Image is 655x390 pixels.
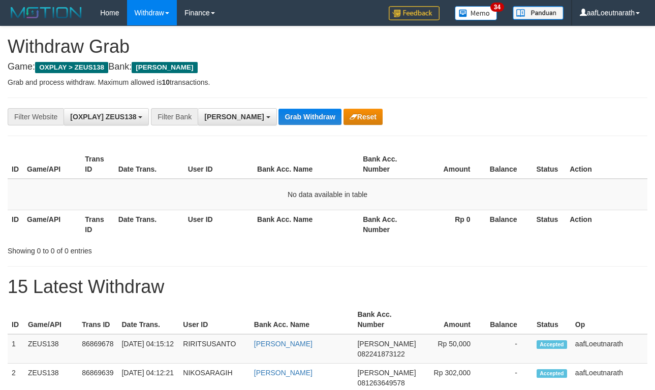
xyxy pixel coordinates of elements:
[566,150,647,179] th: Action
[179,334,250,364] td: RIRITSUSANTO
[254,369,313,377] a: [PERSON_NAME]
[8,62,647,72] h4: Game: Bank:
[353,305,420,334] th: Bank Acc. Number
[344,109,383,125] button: Reset
[204,113,264,121] span: [PERSON_NAME]
[78,305,117,334] th: Trans ID
[24,305,78,334] th: Game/API
[357,379,404,387] span: Copy 081263649578 to clipboard
[532,150,566,179] th: Status
[486,305,533,334] th: Balance
[117,334,179,364] td: [DATE] 04:15:12
[162,78,170,86] strong: 10
[184,150,253,179] th: User ID
[253,150,359,179] th: Bank Acc. Name
[359,210,417,239] th: Bank Acc. Number
[532,210,566,239] th: Status
[114,150,184,179] th: Date Trans.
[23,150,81,179] th: Game/API
[253,210,359,239] th: Bank Acc. Name
[184,210,253,239] th: User ID
[35,62,108,73] span: OXPLAY > ZEUS138
[81,210,114,239] th: Trans ID
[417,150,486,179] th: Amount
[24,334,78,364] td: ZEUS138
[533,305,571,334] th: Status
[8,210,23,239] th: ID
[8,277,647,297] h1: 15 Latest Withdraw
[8,179,647,210] td: No data available in table
[278,109,341,125] button: Grab Withdraw
[389,6,440,20] img: Feedback.jpg
[78,334,117,364] td: 86869678
[151,108,198,125] div: Filter Bank
[420,305,486,334] th: Amount
[357,340,416,348] span: [PERSON_NAME]
[81,150,114,179] th: Trans ID
[490,3,504,12] span: 34
[420,334,486,364] td: Rp 50,000
[8,108,64,125] div: Filter Website
[357,350,404,358] span: Copy 082241873122 to clipboard
[114,210,184,239] th: Date Trans.
[8,242,265,256] div: Showing 0 to 0 of 0 entries
[179,305,250,334] th: User ID
[8,150,23,179] th: ID
[513,6,564,20] img: panduan.png
[571,305,647,334] th: Op
[486,210,533,239] th: Balance
[8,334,24,364] td: 1
[132,62,197,73] span: [PERSON_NAME]
[455,6,497,20] img: Button%20Memo.svg
[198,108,276,125] button: [PERSON_NAME]
[254,340,313,348] a: [PERSON_NAME]
[23,210,81,239] th: Game/API
[359,150,417,179] th: Bank Acc. Number
[8,77,647,87] p: Grab and process withdraw. Maximum allowed is transactions.
[571,334,647,364] td: aafLoeutnarath
[486,150,533,179] th: Balance
[417,210,486,239] th: Rp 0
[117,305,179,334] th: Date Trans.
[537,369,567,378] span: Accepted
[250,305,354,334] th: Bank Acc. Name
[357,369,416,377] span: [PERSON_NAME]
[70,113,136,121] span: [OXPLAY] ZEUS138
[8,37,647,57] h1: Withdraw Grab
[566,210,647,239] th: Action
[8,305,24,334] th: ID
[537,340,567,349] span: Accepted
[64,108,149,125] button: [OXPLAY] ZEUS138
[8,5,85,20] img: MOTION_logo.png
[486,334,533,364] td: -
